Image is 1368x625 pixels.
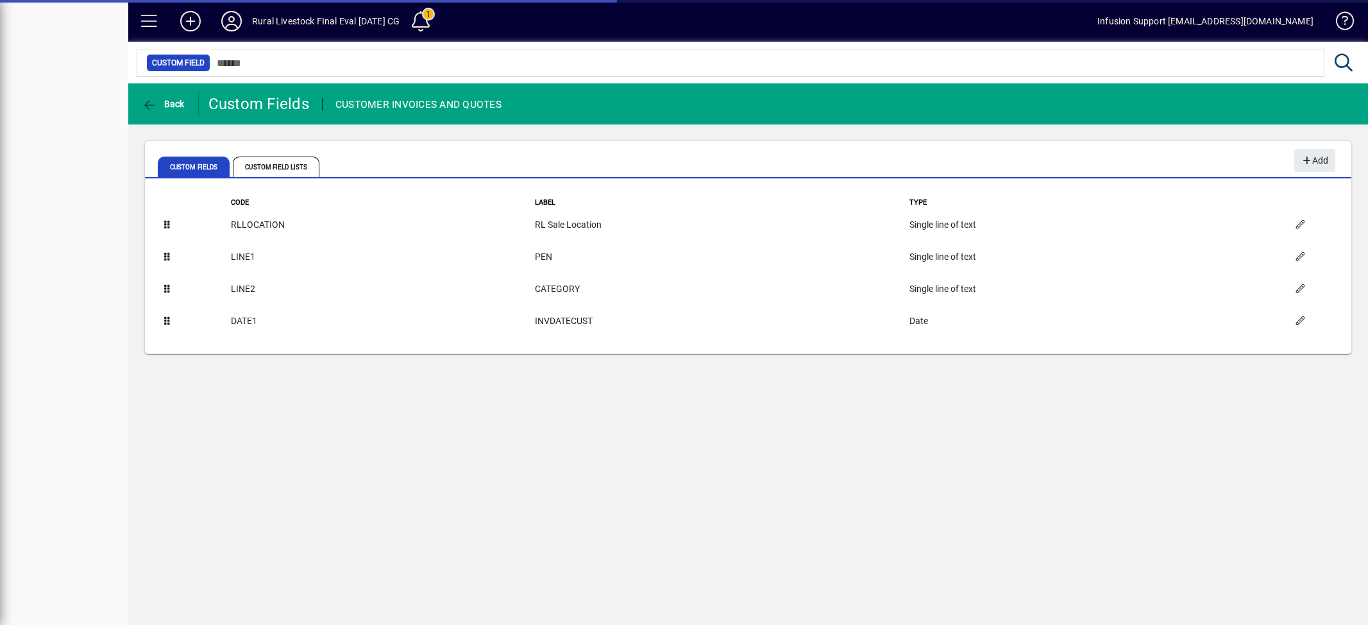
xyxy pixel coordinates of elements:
button: Add [170,10,211,33]
div: Infusion Support [EMAIL_ADDRESS][DOMAIN_NAME] [1097,11,1313,31]
td: Single line of text [909,273,1284,305]
span: Custom Fields [158,157,230,177]
span: Back [142,99,185,109]
button: Edit [1285,274,1315,305]
th: Type [909,197,1284,209]
th: Label [534,197,909,209]
div: Rural Livestock FInal Eval [DATE] CG [252,11,400,31]
td: Date [909,305,1284,338]
td: Single line of text [909,209,1284,241]
td: INVDATECUST [534,305,909,338]
span: Custom Field Lists [233,157,319,177]
div: CUSTOMER INVOICES AND QUOTES [335,94,502,115]
td: CATEGORY [534,273,909,305]
button: Back [139,92,188,116]
app-page-header-button: Back [128,92,199,116]
button: Edit [1285,306,1315,337]
button: Profile [211,10,252,33]
span: Custom Field [152,56,205,69]
td: PEN [534,241,909,273]
button: Edit [1285,210,1315,241]
td: LINE2 [230,273,534,305]
td: RLLOCATION [230,209,534,241]
div: Custom Fields [208,94,309,114]
th: Code [230,197,534,209]
a: Knowledge Base [1326,3,1352,44]
td: Single line of text [909,241,1284,273]
td: DATE1 [230,305,534,338]
button: Add [1294,149,1335,172]
span: Add [1301,150,1328,171]
button: Edit [1285,242,1315,273]
td: LINE1 [230,241,534,273]
td: RL Sale Location [534,209,909,241]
